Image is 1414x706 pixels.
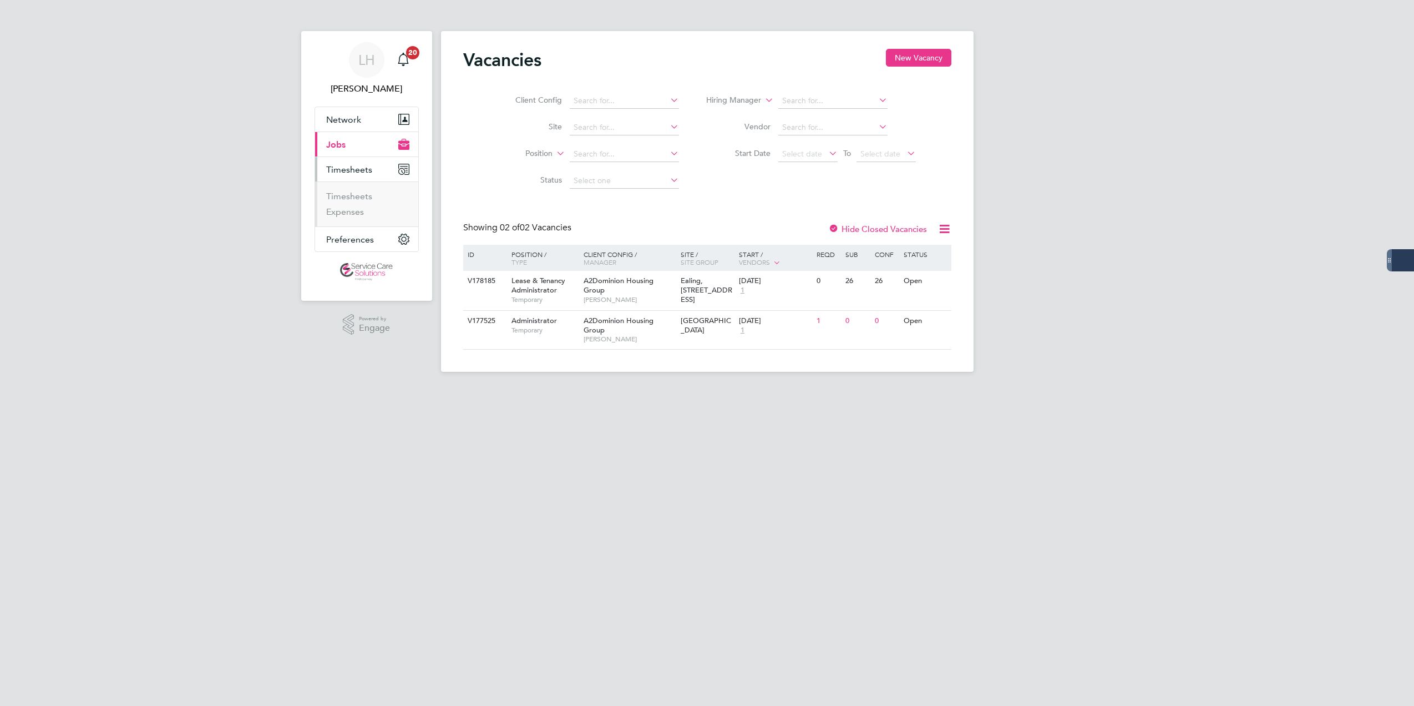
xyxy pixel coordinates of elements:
[498,122,562,132] label: Site
[681,258,718,266] span: Site Group
[581,245,678,271] div: Client Config /
[697,95,761,106] label: Hiring Manager
[570,93,679,109] input: Search for...
[570,120,679,135] input: Search for...
[315,42,419,95] a: LH[PERSON_NAME]
[392,42,414,78] a: 20
[326,139,346,150] span: Jobs
[570,147,679,162] input: Search for...
[359,314,390,324] span: Powered by
[707,122,771,132] label: Vendor
[681,316,731,335] span: [GEOGRAPHIC_DATA]
[500,222,520,233] span: 02 of
[498,95,562,105] label: Client Config
[681,276,732,304] span: Ealing, [STREET_ADDRESS]
[326,191,372,201] a: Timesheets
[465,245,504,264] div: ID
[343,314,390,335] a: Powered byEngage
[301,31,432,301] nav: Main navigation
[678,245,736,271] div: Site /
[843,311,871,331] div: 0
[463,49,541,71] h2: Vacancies
[584,258,616,266] span: Manager
[584,335,675,344] span: [PERSON_NAME]
[739,258,770,266] span: Vendors
[584,276,653,295] span: A2Dominion Housing Group
[315,227,418,251] button: Preferences
[828,224,927,234] label: Hide Closed Vacancies
[707,148,771,158] label: Start Date
[860,149,900,159] span: Select date
[340,263,392,281] img: servicecare-logo-retina.png
[359,324,390,333] span: Engage
[843,271,871,291] div: 26
[315,263,419,281] a: Go to home page
[814,271,843,291] div: 0
[739,316,811,326] div: [DATE]
[326,206,364,217] a: Expenses
[584,295,675,304] span: [PERSON_NAME]
[736,245,814,273] div: Start /
[886,49,951,67] button: New Vacancy
[315,132,418,157] button: Jobs
[315,82,419,95] span: Lewis Hodson
[511,295,578,304] span: Temporary
[406,46,419,59] span: 20
[901,245,949,264] div: Status
[511,326,578,335] span: Temporary
[326,114,361,125] span: Network
[511,276,565,295] span: Lease & Tenancy Administrator
[503,245,581,271] div: Position /
[739,326,746,335] span: 1
[814,245,843,264] div: Reqd
[872,245,901,264] div: Conf
[739,286,746,295] span: 1
[739,276,811,286] div: [DATE]
[872,271,901,291] div: 26
[570,173,679,189] input: Select one
[840,146,854,160] span: To
[511,258,527,266] span: Type
[465,311,504,331] div: V177525
[872,311,901,331] div: 0
[315,157,418,181] button: Timesheets
[778,93,888,109] input: Search for...
[843,245,871,264] div: Sub
[326,234,374,245] span: Preferences
[901,311,949,331] div: Open
[498,175,562,185] label: Status
[315,181,418,226] div: Timesheets
[901,271,949,291] div: Open
[584,316,653,335] span: A2Dominion Housing Group
[500,222,571,233] span: 02 Vacancies
[358,53,375,67] span: LH
[489,148,553,159] label: Position
[778,120,888,135] input: Search for...
[511,316,557,325] span: Administrator
[465,271,504,291] div: V178185
[315,107,418,132] button: Network
[326,164,372,175] span: Timesheets
[782,149,822,159] span: Select date
[814,311,843,331] div: 1
[463,222,574,234] div: Showing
